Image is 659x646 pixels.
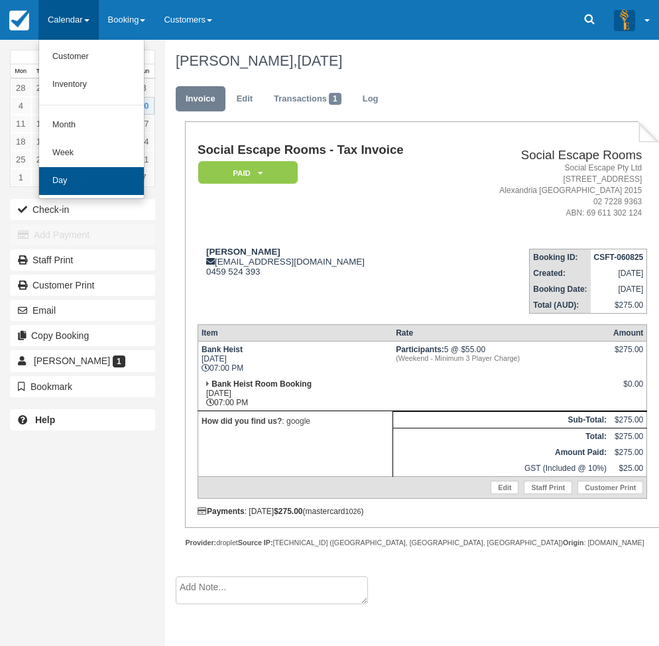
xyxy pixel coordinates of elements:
span: [DATE] [297,52,342,69]
button: Bookmark [10,376,155,397]
th: Mon [11,64,31,79]
a: 1 [11,168,31,186]
th: Booking ID: [530,249,591,265]
th: Booking Date: [530,281,591,297]
a: Help [10,409,155,430]
h1: Social Escape Rooms - Tax Invoice [198,143,455,157]
div: $0.00 [613,379,643,399]
a: 5 [31,97,52,115]
strong: Payments [198,507,245,516]
td: 5 @ $55.00 [392,341,610,376]
strong: How did you find us? [202,417,282,426]
td: [DATE] 07:00 PM [198,376,392,411]
em: (Weekend - Minimum 3 Player Charge) [396,354,607,362]
small: 1026 [345,507,361,515]
div: $275.00 [613,345,643,365]
td: $275.00 [610,428,647,444]
th: Tue [31,64,52,79]
a: 25 [11,151,31,168]
th: Amount [610,324,647,341]
td: [DATE] [591,281,647,297]
a: 19 [31,133,52,151]
a: Customer Print [577,481,643,494]
h1: [PERSON_NAME], [176,53,650,69]
th: Total (AUD): [530,297,591,314]
strong: CSFT-060825 [594,253,644,262]
img: checkfront-main-nav-mini-logo.png [9,11,29,31]
td: $25.00 [610,460,647,477]
th: Item [198,324,392,341]
a: Log [353,86,389,112]
a: Invoice [176,86,225,112]
th: Rate [392,324,610,341]
a: Paid [198,161,293,185]
strong: Origin [563,539,583,547]
span: 1 [329,93,341,105]
strong: Source IP: [238,539,273,547]
address: Social Escape Pty Ltd [STREET_ADDRESS] Alexandria [GEOGRAPHIC_DATA] 2015 02 7228 9363 ABN: 69 611... [461,162,642,220]
strong: Bank Heist [202,345,243,354]
a: Week [39,139,144,167]
a: Transactions1 [264,86,351,112]
strong: [PERSON_NAME] [206,247,280,257]
th: Amount Paid: [392,444,610,460]
td: $275.00 [610,411,647,428]
th: Total: [392,428,610,444]
a: Month [39,111,144,139]
td: GST (Included @ 10%) [392,460,610,477]
div: [EMAIL_ADDRESS][DOMAIN_NAME] 0459 524 393 [198,247,455,277]
strong: $275.00 [274,507,302,516]
button: Copy Booking [10,325,155,346]
a: 12 [31,115,52,133]
img: A3 [614,9,635,31]
a: 11 [11,115,31,133]
td: [DATE] 07:00 PM [198,341,392,376]
span: [PERSON_NAME] [34,355,110,366]
th: Created: [530,265,591,281]
a: Inventory [39,71,144,99]
a: 18 [11,133,31,151]
td: $275.00 [591,297,647,314]
h2: Social Escape Rooms [461,149,642,162]
div: : [DATE] (mastercard ) [198,507,647,516]
a: Customer Print [10,275,155,296]
th: Sub-Total: [392,411,610,428]
button: Check-in [10,199,155,220]
span: 1 [113,355,125,367]
strong: Provider: [185,539,216,547]
td: $275.00 [610,444,647,460]
ul: Calendar [38,40,145,199]
button: Email [10,300,155,321]
a: 26 [31,151,52,168]
a: Day [39,167,144,195]
strong: Participants [396,345,444,354]
b: Help [35,415,55,425]
a: Staff Print [524,481,572,494]
p: : google [202,415,389,428]
a: [PERSON_NAME] 1 [10,350,155,371]
a: 4 [11,97,31,115]
a: Customer [39,43,144,71]
a: 28 [11,79,31,97]
strong: Bank Heist Room Booking [211,379,312,389]
a: Edit [227,86,263,112]
em: Paid [198,161,298,184]
button: Add Payment [10,224,155,245]
td: [DATE] [591,265,647,281]
a: Staff Print [10,249,155,271]
a: Edit [491,481,518,494]
a: 29 [31,79,52,97]
a: 2 [31,168,52,186]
